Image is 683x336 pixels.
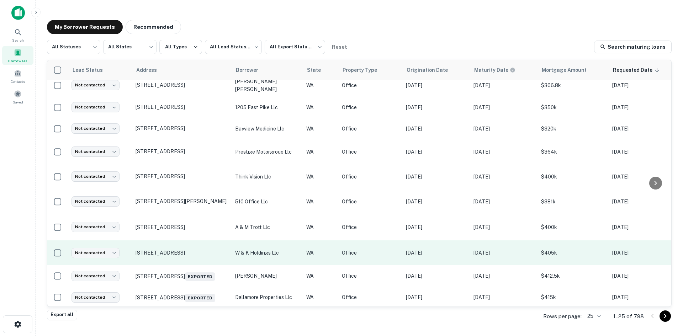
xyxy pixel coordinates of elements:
div: Not contacted [72,292,120,303]
p: bayview medicine llc [235,125,299,133]
p: $400k [541,173,605,181]
p: [STREET_ADDRESS] [136,292,228,302]
p: [DATE] [612,293,673,301]
p: [DATE] [406,148,466,156]
p: [DATE] [406,223,466,231]
a: Search [2,25,33,44]
p: [STREET_ADDRESS] [136,104,228,110]
p: [DATE] [612,198,673,206]
span: Address [136,66,166,74]
a: Saved [2,87,33,106]
span: Search [12,37,24,43]
p: $350k [541,103,605,111]
div: All States [103,38,157,56]
div: All Lead Statuses [205,38,262,56]
p: [DATE] [406,272,466,280]
p: [DATE] [406,125,466,133]
p: [DATE] [473,173,534,181]
p: [STREET_ADDRESS] [136,173,228,180]
p: [DATE] [406,198,466,206]
p: $415k [541,293,605,301]
span: Lead Status [72,66,112,74]
p: Office [342,173,399,181]
p: dallamore properties llc [235,293,299,301]
p: Office [342,81,399,89]
span: Borrower [236,66,268,74]
p: Office [342,223,399,231]
img: capitalize-icon.png [11,6,25,20]
p: [PERSON_NAME] [235,272,299,280]
th: Lead Status [68,60,132,80]
p: [DATE] [612,103,673,111]
p: [STREET_ADDRESS] [136,224,228,230]
p: $405k [541,249,605,257]
div: Not contacted [72,271,120,281]
p: [DATE] [473,223,534,231]
iframe: Chat Widget [647,279,683,313]
p: [DATE] [473,103,534,111]
p: WA [306,293,335,301]
button: Recommended [126,20,181,34]
p: [DATE] [612,173,673,181]
p: [DATE] [473,272,534,280]
div: Borrowers [2,46,33,65]
p: WA [306,173,335,181]
div: Not contacted [72,102,120,112]
div: All Statuses [47,38,100,56]
p: [DATE] [406,103,466,111]
p: Office [342,148,399,156]
button: Go to next page [660,310,671,322]
span: Exported [185,272,215,281]
div: Maturity dates displayed may be estimated. Please contact the lender for the most accurate maturi... [474,66,515,74]
button: Export all [47,310,77,320]
th: Borrower [232,60,303,80]
p: Office [342,198,399,206]
p: 1205 east pike llc [235,103,299,111]
p: [DATE] [612,249,673,257]
div: Not contacted [72,196,120,207]
p: $306.8k [541,81,605,89]
th: Address [132,60,232,80]
p: [DATE] [473,293,534,301]
span: Origination Date [407,66,457,74]
p: [DATE] [612,272,673,280]
p: $320k [541,125,605,133]
p: [DATE] [406,81,466,89]
div: All Export Statuses [265,38,325,56]
p: WA [306,272,335,280]
p: WA [306,249,335,257]
p: 1–25 of 798 [613,312,644,321]
p: [STREET_ADDRESS][PERSON_NAME] [136,198,228,204]
p: think vision llc [235,173,299,181]
p: [DATE] [612,125,673,133]
p: [STREET_ADDRESS] [136,250,228,256]
button: All Types [159,40,202,54]
p: Office [342,103,399,111]
p: [DATE] [612,81,673,89]
p: $412.5k [541,272,605,280]
p: Office [342,272,399,280]
p: [DATE] [473,81,534,89]
p: [PERSON_NAME] [PERSON_NAME] [235,78,299,93]
p: WA [306,148,335,156]
p: [DATE] [406,249,466,257]
p: [STREET_ADDRESS] [136,125,228,132]
p: WA [306,198,335,206]
div: Not contacted [72,222,120,232]
a: Contacts [2,66,33,86]
p: WA [306,223,335,231]
p: Rows per page: [543,312,582,321]
button: Reset [328,40,351,54]
span: Property Type [343,66,386,74]
span: Contacts [11,79,25,84]
p: Office [342,125,399,133]
div: Not contacted [72,146,120,157]
th: State [303,60,338,80]
p: 510 office llc [235,198,299,206]
button: My Borrower Requests [47,20,123,34]
p: [STREET_ADDRESS] [136,82,228,88]
span: Maturity dates displayed may be estimated. Please contact the lender for the most accurate maturi... [474,66,525,74]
